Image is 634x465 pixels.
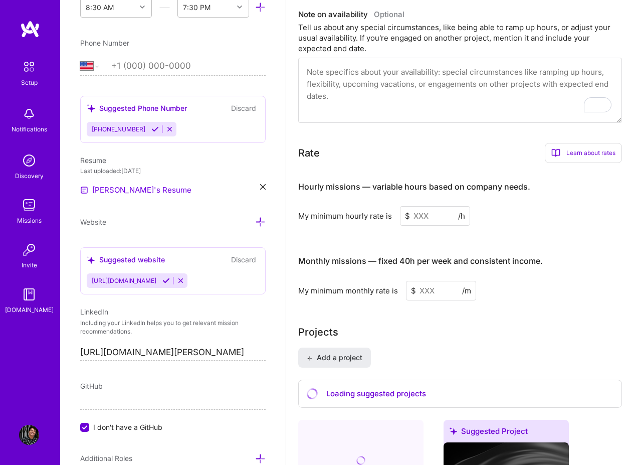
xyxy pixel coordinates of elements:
[545,143,622,163] div: Learn about rates
[92,125,145,133] span: [PHONE_NUMBER]
[86,2,114,13] div: 8:30 AM
[228,254,259,265] button: Discard
[111,52,266,81] input: +1 (000) 000-0000
[12,124,47,134] div: Notifications
[462,285,471,296] span: /m
[298,145,320,161] div: Rate
[298,348,371,368] button: Add a project
[80,186,88,194] img: Resume
[183,2,210,13] div: 7:30 PM
[80,218,106,226] span: Website
[307,353,362,363] span: Add a project
[80,454,132,462] span: Additional Roles
[80,382,103,390] span: GitHub
[17,215,42,226] div: Missions
[450,427,457,435] i: icon SuggestedTeams
[19,56,40,77] img: setup
[15,171,44,181] div: Discovery
[19,240,39,260] img: Invite
[80,184,191,196] a: [PERSON_NAME]'s Resume
[92,277,156,284] span: [URL][DOMAIN_NAME]
[19,104,39,124] img: bell
[93,422,162,432] span: I don't have a GitHub
[356,455,366,465] i: icon CircleLoadingViolet
[166,125,173,133] i: Reject
[228,102,259,114] button: Discard
[87,256,95,264] i: icon SuggestedTeams
[400,206,470,226] input: XXX
[298,285,398,296] div: My minimum monthly rate is
[159,2,170,13] i: icon HorizontalInLineDivider
[260,184,266,190] i: icon Close
[411,285,416,296] span: $
[298,325,338,340] div: Projects
[298,58,622,123] textarea: To enrich screen reader interactions, please activate Accessibility in Grammarly extension settings
[22,260,37,270] div: Invite
[80,166,266,176] div: Last uploaded: [DATE]
[298,256,543,266] h4: Monthly missions — fixed 40h per week and consistent income.
[298,22,622,54] div: Tell us about any special circumstances, like being able to ramp up hours, or adjust your usual a...
[162,277,170,284] i: Accept
[5,304,54,315] div: [DOMAIN_NAME]
[374,10,404,19] span: Optional
[19,425,39,445] img: User Avatar
[298,325,338,340] div: Add projects you've worked on
[298,380,622,408] div: Loading suggested projects
[307,356,312,361] i: icon PlusBlack
[20,20,40,38] img: logo
[19,150,39,171] img: discovery
[80,307,108,316] span: LinkedIn
[87,103,187,113] div: Suggested Phone Number
[298,182,530,192] h4: Hourly missions — variable hours based on company needs.
[458,211,465,221] span: /h
[306,388,318,400] i: icon CircleLoadingViolet
[406,281,476,300] input: XXX
[21,77,38,88] div: Setup
[237,5,242,10] i: icon Chevron
[151,125,159,133] i: Accept
[551,148,560,158] i: icon BookOpen
[140,5,145,10] i: icon Chevron
[87,254,165,265] div: Suggested website
[177,277,184,284] i: Reject
[298,211,392,221] div: My minimum hourly rate is
[298,7,404,22] div: Note on availability
[80,156,106,165] span: Resume
[80,39,129,47] span: Phone Number
[444,420,569,446] div: Suggested Project
[405,211,410,221] span: $
[17,425,42,445] a: User Avatar
[19,195,39,215] img: teamwork
[19,284,39,304] img: guide book
[87,104,95,112] i: icon SuggestedTeams
[80,319,266,336] p: Including your LinkedIn helps you to get relevant mission recommendations.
